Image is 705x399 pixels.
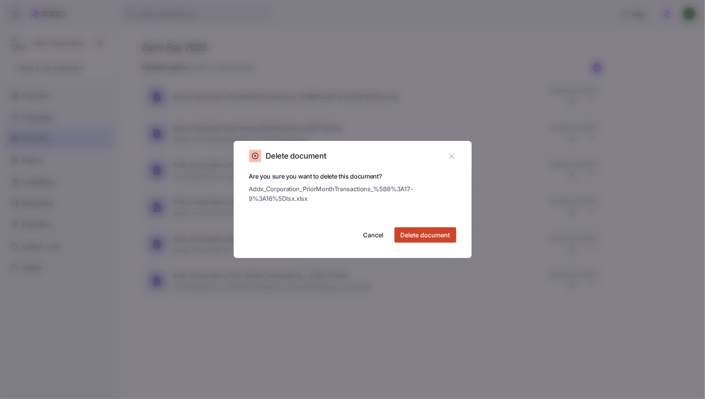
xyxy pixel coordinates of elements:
[363,230,384,240] span: Cancel
[401,230,450,240] span: Delete document
[249,184,456,204] span: Addx_Corporation_PriorMonthTransactions_%5B8%3A17-9%3A16%5Dlsx.xlsx
[395,227,456,243] button: Delete document
[357,227,390,243] button: Cancel
[266,151,327,161] h2: Delete document
[249,172,456,206] span: Are you sure you want to delete this document?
